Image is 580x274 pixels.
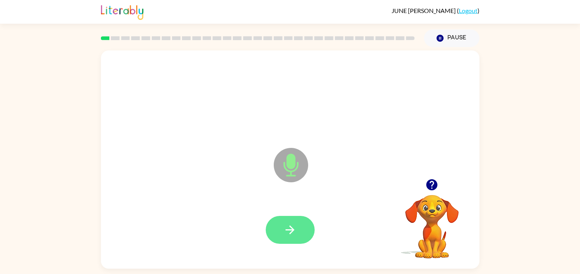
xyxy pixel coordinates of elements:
[424,29,479,47] button: Pause
[459,7,478,14] a: Logout
[392,7,479,14] div: ( )
[392,7,457,14] span: JUNE [PERSON_NAME]
[394,183,470,259] video: Your browser must support playing .mp4 files to use Literably. Please try using another browser.
[101,3,143,20] img: Literably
